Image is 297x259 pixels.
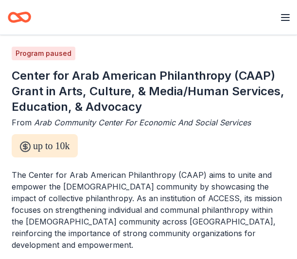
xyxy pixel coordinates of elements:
p: The Center for Arab American Philanthropy (CAAP) aims to unite and empower the [DEMOGRAPHIC_DATA]... [12,169,285,251]
div: From [12,117,285,128]
div: Program paused [12,47,75,60]
div: up to 10k [12,134,78,157]
a: Home [8,6,31,29]
span: Arab Community Center For Economic And Social Services [34,118,251,127]
h1: Center for Arab American Philanthropy (CAAP) Grant in Arts, Culture, & Media/Human Services, Educ... [12,68,285,115]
